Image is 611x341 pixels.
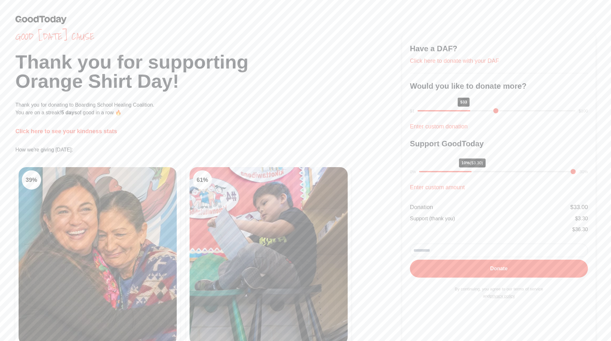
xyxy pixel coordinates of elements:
[15,31,402,42] span: Good [DATE] cause
[575,215,588,223] div: $
[410,123,468,130] a: Enter custom donation
[193,170,212,190] div: 61 %
[490,294,515,298] a: privacy policy
[410,108,414,114] div: $1
[410,58,499,64] a: Click here to donate with your DAF
[15,15,67,24] img: GoodToday
[579,108,588,114] div: $100
[470,160,483,165] span: ($3.30)
[61,110,77,115] span: 5 days
[578,216,588,221] span: 3.30
[22,170,41,190] div: 39 %
[410,286,588,300] p: By continuing, you agree to our terms of service and
[575,227,588,232] span: 36.30
[15,146,402,154] p: How we're giving [DATE]:
[410,44,588,54] h3: Have a DAF?
[15,101,402,117] p: Thank you for donating to Boarding School Healing Coalition. You are on a streak! of good in a row 🔥
[573,204,588,210] span: 33.00
[410,184,465,191] a: Enter custom amount
[572,226,588,233] div: $
[410,169,416,175] div: 0%
[570,203,588,212] div: $
[410,215,455,223] div: Support (thank you)
[15,128,117,134] a: Click here to see your kindness stats
[410,260,588,278] button: Donate
[459,158,486,167] div: 10%
[458,98,470,107] div: $33
[15,53,402,91] h1: Thank you for supporting Orange Shirt Day!
[410,203,433,212] div: Donation
[580,169,588,175] div: 30%
[410,81,588,91] h3: Would you like to donate more?
[410,139,588,149] h3: Support GoodToday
